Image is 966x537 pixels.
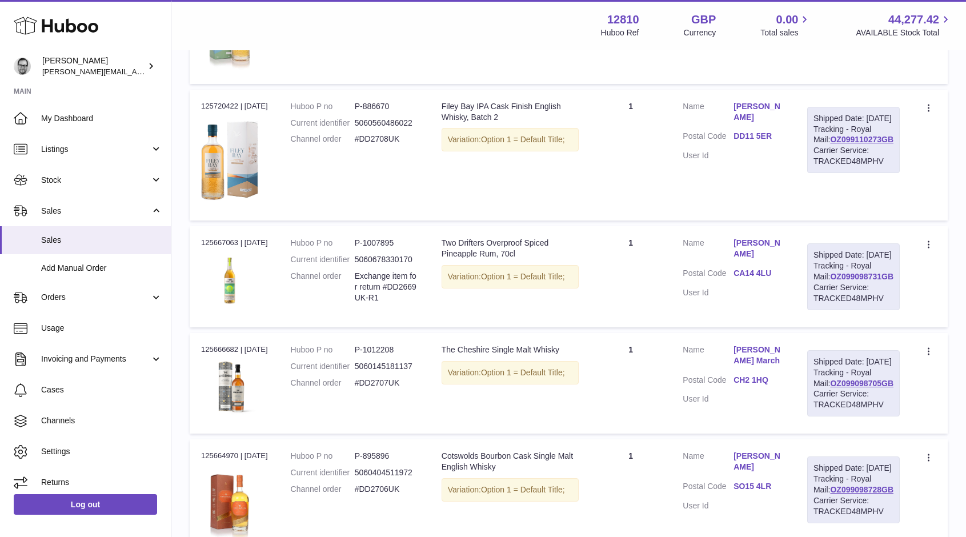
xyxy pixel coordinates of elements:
[481,272,565,281] span: Option 1 = Default Title;
[683,101,733,126] dt: Name
[813,463,893,474] div: Shipped Date: [DATE]
[683,481,733,495] dt: Postal Code
[291,378,355,388] dt: Channel order
[733,375,784,386] a: CH2 1HQ
[760,27,811,38] span: Total sales
[14,494,157,515] a: Log out
[733,481,784,492] a: SO15 4LR
[355,451,419,462] dd: P-895896
[590,333,671,434] td: 1
[830,379,893,388] a: OZ099098705GB
[41,263,162,274] span: Add Manual Order
[683,394,733,404] dt: User Id
[807,456,900,523] div: Tracking - Royal Mail:
[291,344,355,355] dt: Huboo P no
[683,500,733,511] dt: User Id
[683,131,733,145] dt: Postal Code
[776,12,799,27] span: 0.00
[41,415,162,426] span: Channels
[291,361,355,372] dt: Current identifier
[830,485,893,494] a: OZ099098728GB
[830,272,893,281] a: OZ099098731GB
[355,484,419,495] dd: #DD2706UK
[355,361,419,372] dd: 5060145181137
[41,384,162,395] span: Cases
[442,265,579,288] div: Variation:
[813,282,893,304] div: Carrier Service: TRACKED48MPHV
[201,115,258,206] img: 128101698855368.png
[813,250,893,261] div: Shipped Date: [DATE]
[41,113,162,124] span: My Dashboard
[355,118,419,129] dd: 5060560486022
[41,175,150,186] span: Stock
[126,73,193,81] div: Keywords by Traffic
[856,27,952,38] span: AVAILABLE Stock Total
[41,144,150,155] span: Listings
[43,73,102,81] div: Domain Overview
[442,344,579,355] div: The Cheshire Single Malt Whisky
[442,238,579,259] div: Two Drifters Overproof Spiced Pineapple Rum, 70cl
[442,101,579,123] div: Filey Bay IPA Cask Finish English Whisky, Batch 2
[683,238,733,262] dt: Name
[355,344,419,355] dd: P-1012208
[807,350,900,416] div: Tracking - Royal Mail:
[201,252,258,309] img: Two_Drifters_Overproof_Spiced_Pineapple_Rum-1080x1080.jpg
[733,238,784,259] a: [PERSON_NAME]
[355,101,419,112] dd: P-886670
[813,495,893,517] div: Carrier Service: TRACKED48MPHV
[291,134,355,145] dt: Channel order
[442,478,579,502] div: Variation:
[42,67,229,76] span: [PERSON_NAME][EMAIL_ADDRESS][DOMAIN_NAME]
[201,344,268,355] div: 125666682 | [DATE]
[41,235,162,246] span: Sales
[760,12,811,38] a: 0.00 Total sales
[41,446,162,457] span: Settings
[41,323,162,334] span: Usage
[291,238,355,249] dt: Huboo P no
[442,361,579,384] div: Variation:
[201,101,268,111] div: 125720422 | [DATE]
[481,135,565,144] span: Option 1 = Default Title;
[30,30,126,39] div: Domain: [DOMAIN_NAME]
[683,344,733,369] dt: Name
[41,292,150,303] span: Orders
[41,477,162,488] span: Returns
[733,451,784,472] a: [PERSON_NAME]
[291,101,355,112] dt: Huboo P no
[355,271,419,303] dd: Exchange item for return #DD2669UK-R1
[18,30,27,39] img: website_grey.svg
[291,271,355,303] dt: Channel order
[291,118,355,129] dt: Current identifier
[813,356,893,367] div: Shipped Date: [DATE]
[31,72,40,81] img: tab_domain_overview_orange.svg
[201,451,268,461] div: 125664970 | [DATE]
[291,254,355,265] dt: Current identifier
[683,375,733,388] dt: Postal Code
[590,90,671,221] td: 1
[601,27,639,38] div: Huboo Ref
[830,135,893,144] a: OZ099110273GB
[856,12,952,38] a: 44,277.42 AVAILABLE Stock Total
[590,226,671,327] td: 1
[691,12,716,27] strong: GBP
[442,128,579,151] div: Variation:
[442,451,579,472] div: Cotswolds Bourbon Cask Single Malt English Whisky
[813,113,893,124] div: Shipped Date: [DATE]
[733,344,784,366] a: [PERSON_NAME] March
[807,107,900,173] div: Tracking - Royal Mail:
[733,131,784,142] a: DD11 5ER
[291,467,355,478] dt: Current identifier
[41,206,150,217] span: Sales
[14,58,31,75] img: alex@digidistiller.com
[807,243,900,310] div: Tracking - Royal Mail:
[683,451,733,475] dt: Name
[684,27,716,38] div: Currency
[607,12,639,27] strong: 12810
[888,12,939,27] span: 44,277.42
[683,268,733,282] dt: Postal Code
[355,467,419,478] dd: 5060404511972
[18,18,27,27] img: logo_orange.svg
[291,484,355,495] dt: Channel order
[355,238,419,249] dd: P-1007895
[42,55,145,77] div: [PERSON_NAME]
